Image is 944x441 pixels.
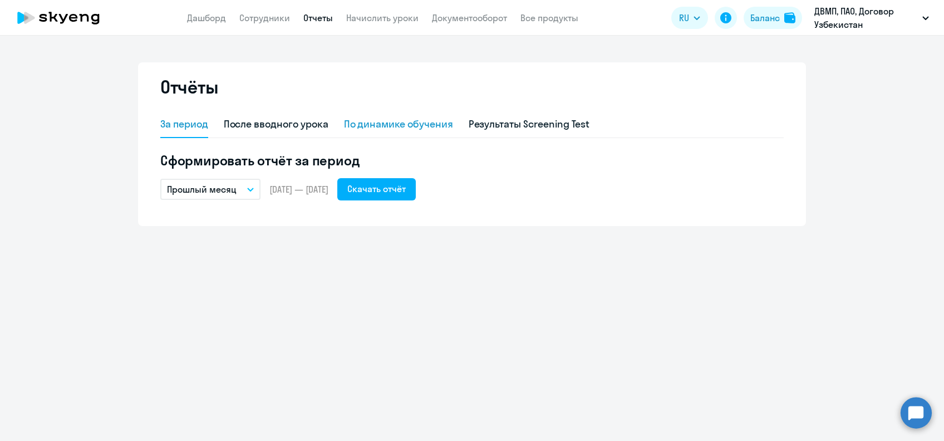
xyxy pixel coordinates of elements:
a: Документооборот [432,12,507,23]
a: Сотрудники [239,12,290,23]
div: Результаты Screening Test [469,117,590,131]
a: Дашборд [187,12,226,23]
span: [DATE] — [DATE] [269,183,328,195]
button: Прошлый месяц [160,179,260,200]
div: Баланс [750,11,780,24]
p: Прошлый месяц [167,183,237,196]
h2: Отчёты [160,76,218,98]
div: После вводного урока [224,117,328,131]
div: По динамике обучения [344,117,453,131]
button: Скачать отчёт [337,178,416,200]
button: RU [671,7,708,29]
a: Начислить уроки [346,12,419,23]
div: За период [160,117,208,131]
div: Скачать отчёт [347,182,406,195]
a: Отчеты [303,12,333,23]
button: ДВМП, ПАО, Договор Узбекистан [809,4,935,31]
h5: Сформировать отчёт за период [160,151,784,169]
img: balance [784,12,795,23]
button: Балансbalance [744,7,802,29]
p: ДВМП, ПАО, Договор Узбекистан [814,4,918,31]
span: RU [679,11,689,24]
a: Все продукты [520,12,578,23]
